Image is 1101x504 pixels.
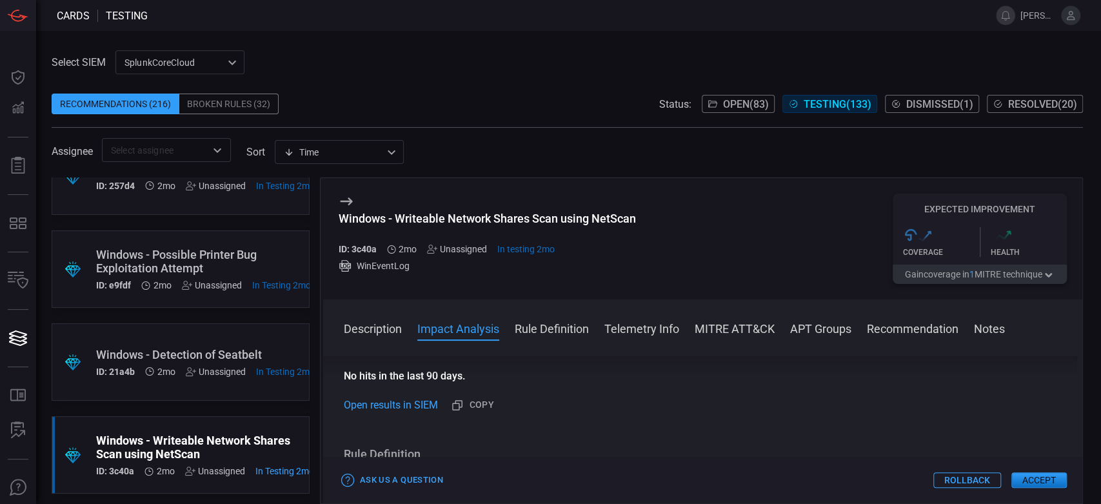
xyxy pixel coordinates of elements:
span: Jun 09, 2025 2:18 AM [399,244,417,254]
span: Jun 23, 2025 2:19 AM [157,181,175,191]
button: Rule Catalog [3,380,34,411]
h5: ID: 257d4 [96,181,135,191]
button: Ask Us A Question [3,472,34,503]
button: Gaincoverage in1MITRE technique [893,265,1067,284]
button: Resolved(20) [987,95,1083,113]
span: Resolved ( 20 ) [1008,98,1077,110]
div: Broken Rules (32) [179,94,279,114]
span: Jun 16, 2025 1:52 AM [157,367,175,377]
span: Assignee [52,145,93,157]
span: Jun 09, 2025 9:40 AM [497,244,555,254]
h5: ID: 3c40a [96,466,134,476]
button: Detections [3,93,34,124]
button: Dashboard [3,62,34,93]
button: Description [344,320,402,336]
button: Copy [448,394,499,416]
div: Time [284,146,383,159]
button: Telemetry Info [604,320,679,336]
span: Jun 16, 2025 11:03 AM [252,280,311,290]
h3: Rule Definition [344,447,1062,462]
span: Jun 24, 2025 9:40 AM [256,181,315,191]
span: Cards [57,10,90,22]
span: Jun 09, 2025 9:40 AM [255,466,314,476]
p: SplunkCoreCloud [124,56,224,69]
span: Jun 09, 2025 2:18 AM [157,466,175,476]
button: Notes [974,320,1005,336]
button: Accept [1011,472,1067,488]
div: Windows - Possible Printer Bug Exploitation Attempt [96,248,311,275]
span: Jun 16, 2025 1:53 AM [154,280,172,290]
span: 1 [969,269,975,279]
button: Ask Us a Question [339,470,446,490]
div: Unassigned [182,280,242,290]
div: Health [991,248,1067,257]
button: ALERT ANALYSIS [3,415,34,446]
button: Cards [3,323,34,354]
div: Windows - Writeable Network Shares Scan using NetScan [96,434,314,461]
span: Dismissed ( 1 ) [906,98,973,110]
button: Dismissed(1) [885,95,979,113]
div: Unassigned [427,244,487,254]
button: Open [208,141,226,159]
span: testing [106,10,148,22]
span: Jun 16, 2025 9:59 AM [256,367,315,377]
a: Open results in SIEM [344,398,438,413]
label: sort [246,146,265,158]
button: MITRE ATT&CK [695,320,775,336]
div: WinEventLog [339,259,636,272]
div: Coverage [903,248,980,257]
span: [PERSON_NAME][EMAIL_ADDRESS][PERSON_NAME][DOMAIN_NAME] [1020,10,1056,21]
button: APT Groups [790,320,851,336]
input: Select assignee [106,142,206,158]
h5: Expected Improvement [893,204,1067,214]
div: Windows - Writeable Network Shares Scan using NetScan [339,212,636,225]
button: Impact Analysis [417,320,499,336]
button: Recommendation [867,320,958,336]
div: Unassigned [186,367,246,377]
h5: ID: 3c40a [339,244,377,254]
button: Rule Definition [515,320,589,336]
div: Windows - Detection of Seatbelt [96,348,315,361]
h5: ID: e9fdf [96,280,131,290]
h5: ID: 21a4b [96,367,135,377]
button: Open(83) [702,95,775,113]
div: Unassigned [185,466,245,476]
div: Unassigned [186,181,246,191]
span: Open ( 83 ) [723,98,769,110]
div: Recommendations (216) [52,94,179,114]
button: Testing(133) [782,95,877,113]
button: Reports [3,150,34,181]
span: Status: [659,98,691,110]
span: Testing ( 133 ) [804,98,871,110]
button: Inventory [3,265,34,296]
strong: No hits in the last 90 days. [344,370,465,382]
button: Rollback [933,472,1001,488]
button: MITRE - Detection Posture [3,208,34,239]
label: Select SIEM [52,56,106,68]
